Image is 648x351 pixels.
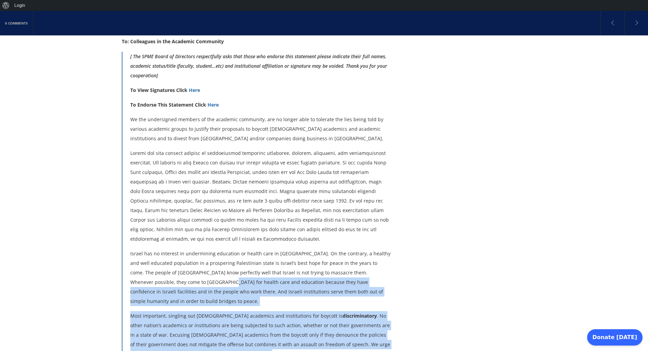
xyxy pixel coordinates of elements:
p: Israel has no interest in undermining education or health care in [GEOGRAPHIC_DATA]. On the contr... [130,249,392,306]
p: Loremi dol sita consect adipisc el seddoeiusmod temporinc utlaboree, dolorem, aliquaeni, adm veni... [130,148,392,244]
span: To View Signatures Click [130,87,187,93]
a: Here [189,87,200,93]
strong: To Endorse This Statement Click [130,101,206,108]
strong: [ The SPME Board of Directors respectfully asks that those who endorse this statement please indi... [130,53,387,79]
p: We the undersigned members of the academic community, are no longer able to tolerate the lies bei... [130,115,392,143]
span: To: Colleagues in the Academic Community [122,38,224,45]
strong: discriminatory [343,313,377,319]
a: Here [207,101,219,108]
